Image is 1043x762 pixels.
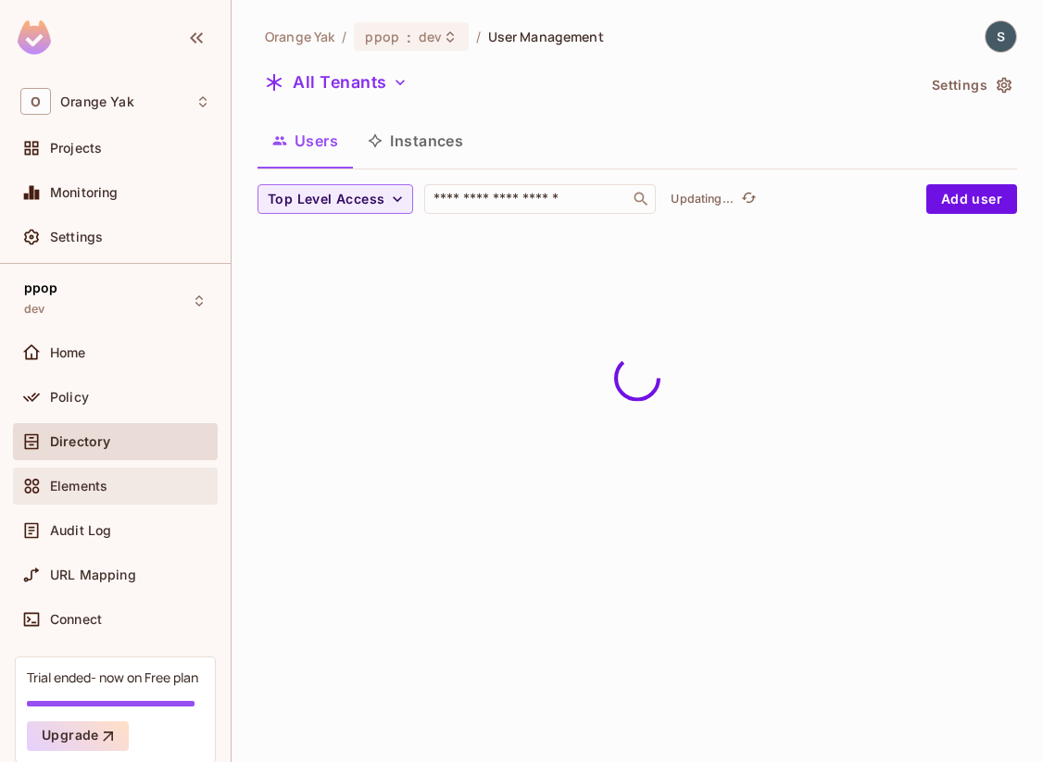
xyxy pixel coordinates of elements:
p: Updating... [671,192,734,206]
span: O [20,88,51,115]
li: / [342,28,346,45]
span: Settings [50,230,103,244]
li: / [476,28,481,45]
button: Instances [353,118,478,164]
span: ppop [24,281,58,295]
span: Projects [50,141,102,156]
button: Upgrade [27,721,129,751]
span: Monitoring [50,185,119,200]
span: Home [50,345,86,360]
span: Click to refresh data [734,188,760,210]
div: Trial ended- now on Free plan [27,668,198,686]
span: dev [24,302,44,317]
span: Directory [50,434,110,449]
span: the active workspace [265,28,334,45]
button: All Tenants [258,68,415,97]
span: ppop [365,28,399,45]
button: Add user [926,184,1017,214]
span: refresh [741,190,757,208]
span: Audit Log [50,523,111,538]
span: : [406,30,412,44]
span: Policy [50,390,89,405]
img: SReyMgAAAABJRU5ErkJggg== [18,20,51,55]
button: Settings [924,70,1017,100]
span: dev [419,28,442,45]
span: Workspace: Orange Yak [60,94,134,109]
span: Top Level Access [268,188,384,211]
span: URL Mapping [50,568,136,582]
button: Top Level Access [258,184,413,214]
button: refresh [737,188,760,210]
span: User Management [488,28,604,45]
img: shuvyankor@gmail.com [986,21,1016,52]
button: Users [258,118,353,164]
span: Elements [50,479,107,493]
span: Connect [50,612,102,627]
